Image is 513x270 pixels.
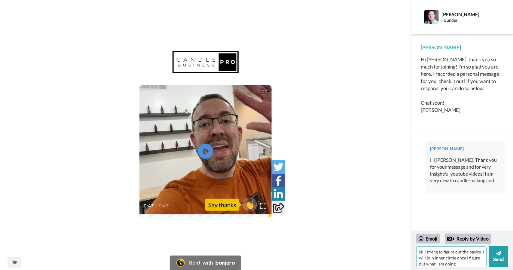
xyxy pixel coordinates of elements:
div: Reply by Video [445,234,491,244]
a: Bonjoro LogoSent withbonjoro [170,256,241,270]
div: Hi [PERSON_NAME], thank you so much for joining! I'm so glad you are here. I recorded a personal ... [421,56,503,114]
div: [PERSON_NAME] [442,11,497,17]
div: CC [261,89,268,95]
div: bonjoro [215,260,235,265]
div: [PERSON_NAME] [430,146,500,152]
div: Emoji [416,234,440,244]
img: Full screen [260,203,266,209]
img: Profile Image [424,10,439,24]
textarea: still trying to figure out the basics. I will join inner circle once I figure out what I am doing. [416,246,487,267]
div: [PERSON_NAME] [421,44,503,51]
button: 👏 [242,198,257,211]
div: Founder [442,18,497,23]
span: 0:47 [159,202,169,210]
div: Say thanks [205,199,239,211]
button: Send [489,246,508,267]
img: 9aefe4cc-4b29-4801-a19d-251c59b91866 [173,51,239,73]
span: 👏 [242,200,257,210]
span: / [155,202,157,210]
span: 0:47 [144,202,154,210]
div: Reply by Video [447,235,454,242]
div: Hi [PERSON_NAME], Thank you for your message and for very insightful youtube videos! I am very ne... [430,157,500,184]
div: Sent with [189,260,213,265]
img: Bonjoro Logo [176,259,185,267]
